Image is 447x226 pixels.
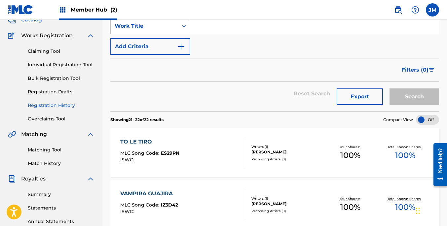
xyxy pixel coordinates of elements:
span: Compact View [383,117,413,123]
span: IZ3D42 [161,202,178,208]
span: 100 % [395,201,415,213]
img: MLC Logo [8,5,33,15]
div: Writers ( 1 ) [251,196,323,201]
a: Overclaims Tool [28,115,94,122]
img: expand [87,32,94,40]
span: Royalties [21,175,46,183]
img: Top Rightsholders [59,6,67,14]
form: Search Form [110,18,439,111]
span: ISWC : [120,209,136,214]
span: Member Hub [71,6,117,14]
img: 9d2ae6d4665cec9f34b9.svg [177,43,185,50]
span: 100 % [340,149,360,161]
a: TO LE TIROMLC Song Code:ES29PNISWC:Writers (1)[PERSON_NAME]Recording Artists (0)Your Shares:100%T... [110,128,439,178]
span: 100 % [340,201,360,213]
span: ES29PN [161,150,179,156]
a: Match History [28,160,94,167]
img: Works Registration [8,32,17,40]
span: Matching [21,130,47,138]
span: MLC Song Code : [120,202,161,208]
span: 100 % [395,149,415,161]
p: Showing 21 - 22 of 22 results [110,117,164,123]
a: Individual Registration Tool [28,61,94,68]
a: Annual Statements [28,218,94,225]
div: TO LE TIRO [120,138,179,146]
div: [PERSON_NAME] [251,201,323,207]
img: expand [87,130,94,138]
div: User Menu [426,3,439,16]
a: CatalogCatalog [8,16,42,24]
a: Registration History [28,102,94,109]
a: Statements [28,205,94,211]
iframe: Resource Center [428,138,447,191]
a: Public Search [391,3,405,16]
img: Catalog [8,16,16,24]
a: Summary [28,191,94,198]
img: expand [87,175,94,183]
span: Catalog [21,16,42,24]
a: Registration Drafts [28,88,94,95]
div: [PERSON_NAME] [251,149,323,155]
img: help [411,6,419,14]
img: filter [429,68,434,72]
button: Add Criteria [110,38,190,55]
iframe: Chat Widget [414,194,447,226]
span: Filters ( 0 ) [402,66,428,74]
div: Help [409,3,422,16]
a: Bulk Registration Tool [28,75,94,82]
img: Matching [8,130,16,138]
a: Matching Tool [28,146,94,153]
img: search [394,6,402,14]
span: Works Registration [21,32,73,40]
div: VAMPIRA GUAJIRA [120,190,178,198]
div: Recording Artists ( 0 ) [251,157,323,162]
p: Your Shares: [340,196,361,201]
p: Total Known Shares: [388,196,423,201]
span: ISWC : [120,157,136,163]
p: Your Shares: [340,145,361,149]
button: Export [337,88,383,105]
p: Total Known Shares: [388,145,423,149]
a: Claiming Tool [28,48,94,55]
div: Recording Artists ( 0 ) [251,209,323,213]
span: MLC Song Code : [120,150,161,156]
span: (2) [110,7,117,13]
button: Filters (0) [398,62,439,78]
div: Drag [416,201,420,221]
img: Royalties [8,175,16,183]
div: Writers ( 1 ) [251,144,323,149]
div: Work Title [115,22,174,30]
